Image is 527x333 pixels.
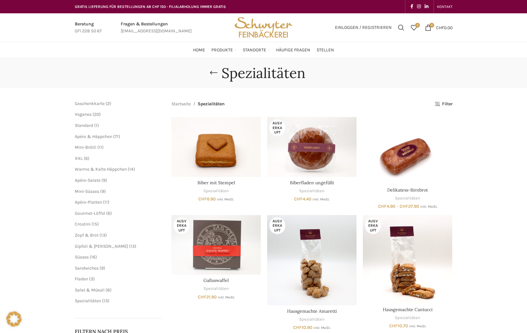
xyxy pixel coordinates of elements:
a: Filter [435,101,452,107]
div: Main navigation [72,44,456,56]
span: CHF [293,325,302,330]
bdi: 0.00 [436,25,453,30]
span: 0 [415,23,420,28]
div: Secondary navigation [434,0,456,13]
small: inkl. MwSt. [409,324,426,328]
span: CHF [436,25,444,30]
span: 8 [107,287,110,293]
a: Gipfeli & [PERSON_NAME] [75,244,128,249]
span: 9 [101,265,104,271]
a: Infobox link [121,21,192,35]
bdi: 10.70 [389,323,408,329]
a: Einloggen / Registrieren [332,21,395,34]
span: Home [193,47,205,53]
span: Standorte [243,47,266,53]
span: Spezialitäten [198,101,225,108]
a: Apéro-Salate [75,178,100,183]
bdi: 27.90 [400,204,419,209]
span: Ausverkauft [365,217,381,234]
span: 0 [429,23,434,28]
span: 15 [93,221,97,227]
nav: Breadcrumb [171,101,225,108]
a: Warme & Kalte Häppchen [75,166,127,172]
span: Einloggen / Registrieren [335,25,392,30]
a: Instagram social link [415,2,423,11]
span: Gourmet-Löffel [75,211,105,216]
span: 9 [102,189,104,194]
a: Crostini [75,221,91,227]
a: Fladen [75,276,88,282]
span: 1 [96,123,97,128]
span: Produkte [211,47,233,53]
span: Ausverkauft [269,119,285,136]
a: Sandwiches [75,265,99,271]
span: 71 [115,134,119,139]
a: Hausgemachte Cantucci [363,215,452,304]
small: inkl. MwSt. [218,295,235,299]
a: Suchen [395,21,408,34]
a: Spezialitäten [75,298,101,304]
a: Infobox link [75,21,102,35]
bdi: 4.90 [378,204,395,209]
a: Süsses [75,254,89,260]
span: 13 [131,244,135,249]
a: Biber mit Stempel [197,180,235,186]
a: Hausgemachte Cantucci [383,307,433,312]
a: Biberfladen ungefüllt [290,180,334,186]
span: 6 [85,156,88,161]
a: Geschenkkarte [75,101,105,106]
div: Meine Wunschliste [408,21,420,34]
a: Galluswaffel [203,277,229,283]
span: 11 [99,145,102,150]
span: CHF [400,204,408,209]
bdi: 21.90 [198,294,217,300]
a: Startseite [171,101,191,108]
bdi: 4.40 [294,196,312,202]
a: Galluswaffel [171,215,261,275]
a: Häufige Fragen [276,44,310,56]
span: – [396,204,399,209]
a: Salat & Müesli [75,287,105,293]
span: 14 [129,166,133,172]
span: CHF [378,204,387,209]
h1: Spezialitäten [222,65,305,82]
a: Apéro-Platten [75,199,102,205]
span: CHF [389,323,398,329]
a: KONTAKT [437,0,453,13]
img: Bäckerei Schwyter [232,13,294,42]
a: Facebook social link [408,2,415,11]
a: Veganes [75,112,92,117]
a: Spezialitäten [299,188,325,194]
span: XXL [75,156,83,161]
a: Standard [75,123,93,128]
bdi: 6.90 [198,196,216,202]
span: Stellen [317,47,334,53]
a: Biberfladen ungefüllt [267,117,357,177]
a: Standorte [243,44,270,56]
span: 11 [105,199,108,205]
a: Spezialitäten [203,286,229,292]
a: Zopf & Brot [75,232,99,238]
small: inkl. MwSt. [313,326,331,330]
a: Spezialitäten [203,188,229,194]
span: 16 [91,254,95,260]
span: Häufige Fragen [276,47,310,53]
span: Ausverkauft [269,217,285,234]
a: Mini-Süsses [75,189,99,194]
span: 2 [107,101,110,106]
a: Spezialitäten [395,315,420,321]
a: Stellen [317,44,334,56]
a: Apéro & Häppchen [75,134,112,139]
span: 13 [104,298,108,304]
